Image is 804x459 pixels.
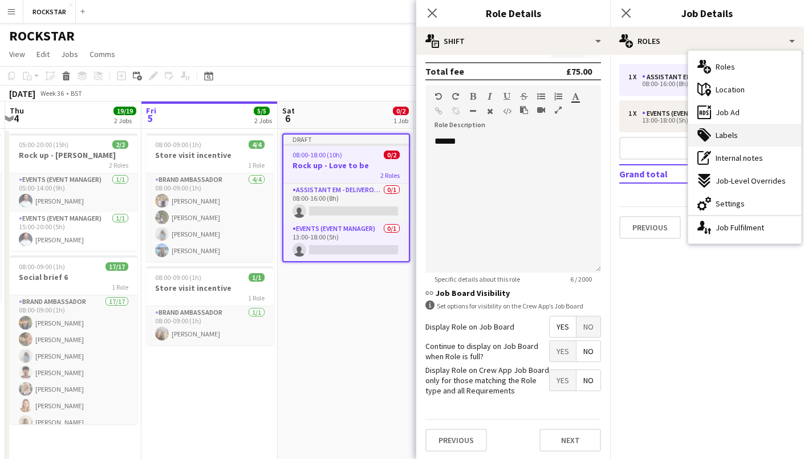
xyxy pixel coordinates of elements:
div: Total fee [425,66,464,77]
span: 2 Roles [380,171,400,180]
div: 1 x [628,109,642,117]
label: Continue to display on Job Board when Role is full? [425,341,549,361]
div: 13:00-18:00 (5h) [628,117,774,123]
span: No [576,316,600,337]
span: No [576,370,600,391]
button: Paste as plain text [520,105,528,115]
button: Text Color [571,92,579,101]
h3: Job Board Visibility [425,288,601,298]
span: 17/17 [105,262,128,271]
app-card-role: Events (Event Manager)1/105:00-14:00 (9h)[PERSON_NAME] [10,173,137,212]
div: Shift [416,27,610,55]
div: Assistant EM - Deliveroo FR [642,73,743,81]
app-job-card: 05:00-20:00 (15h)2/2Rock up - [PERSON_NAME]2 RolesEvents (Event Manager)1/105:00-14:00 (9h)[PERSO... [10,133,137,251]
span: 5 [144,112,156,125]
span: Settings [716,198,745,209]
span: No [576,341,600,361]
span: 1/1 [249,273,265,282]
span: 08:00-18:00 (10h) [293,151,342,159]
a: View [5,47,30,62]
div: 2 Jobs [114,116,136,125]
button: Previous [619,216,681,239]
div: Draft [283,135,409,144]
button: Horizontal Line [469,107,477,116]
app-card-role: Events (Event Manager)1/115:00-20:00 (5h)[PERSON_NAME] [10,212,137,251]
button: Add role [619,137,795,160]
h3: Job Details [610,6,804,21]
span: 08:00-09:00 (1h) [19,262,65,271]
span: 4 [8,112,24,125]
button: Next [539,429,601,452]
div: BST [71,89,82,98]
span: 1 Role [112,283,128,291]
span: Internal notes [716,153,763,163]
span: Fri [146,105,156,116]
h3: Store visit incentive [146,150,274,160]
app-card-role: Assistant EM - Deliveroo FR0/108:00-16:00 (8h) [283,184,409,222]
span: Yes [550,316,576,337]
h3: Social brief 6 [10,272,137,282]
h3: Store visit incentive [146,283,274,293]
h3: Rock up - [PERSON_NAME] [10,150,137,160]
div: 2 Jobs [254,116,272,125]
button: Italic [486,92,494,101]
span: 6 [281,112,295,125]
app-job-card: 08:00-09:00 (1h)1/1Store visit incentive1 RoleBrand Ambassador1/108:00-09:00 (1h)[PERSON_NAME] [146,266,274,345]
button: Fullscreen [554,105,562,115]
button: Insert video [537,105,545,115]
span: Job-Level Overrides [716,176,786,186]
div: 1 x [628,73,642,81]
a: Comms [85,47,120,62]
button: Ordered List [554,92,562,101]
div: 08:00-09:00 (1h)17/17Social brief 61 RoleBrand Ambassador17/1708:00-09:00 (1h)[PERSON_NAME][PERSO... [10,255,137,424]
button: Strikethrough [520,92,528,101]
button: Undo [435,92,442,101]
span: Comms [90,49,115,59]
span: Yes [550,341,576,361]
span: 0/2 [393,107,409,115]
span: Edit [36,49,50,59]
app-card-role: Brand Ambassador1/108:00-09:00 (1h)[PERSON_NAME] [146,306,274,345]
span: 19/19 [113,107,136,115]
button: Unordered List [537,92,545,101]
div: 1 Job [393,116,408,125]
span: Sat [282,105,295,116]
span: 6 / 2000 [561,275,601,283]
button: Previous [425,429,487,452]
a: Edit [32,47,54,62]
span: 1 Role [248,161,265,169]
span: 4/4 [249,140,265,149]
span: Week 36 [38,89,66,98]
span: View [9,49,25,59]
span: Job Ad [716,107,740,117]
span: Thu [10,105,24,116]
button: Clear Formatting [486,107,494,116]
button: Bold [469,92,477,101]
td: Grand total [619,165,727,183]
h3: Rock up - Love to be [283,160,409,170]
app-card-role: Brand Ambassador4/408:00-09:00 (1h)[PERSON_NAME][PERSON_NAME][PERSON_NAME][PERSON_NAME] [146,173,274,262]
span: 08:00-09:00 (1h) [155,273,201,282]
span: Labels [716,130,738,140]
span: Jobs [61,49,78,59]
h3: Role Details [416,6,610,21]
a: Jobs [56,47,83,62]
span: Yes [550,370,576,391]
button: ROCKSTAR [23,1,76,23]
button: Underline [503,92,511,101]
div: £75.00 [566,66,592,77]
span: Location [716,84,745,95]
span: 2/2 [112,140,128,149]
app-job-card: 08:00-09:00 (1h)4/4Store visit incentive1 RoleBrand Ambassador4/408:00-09:00 (1h)[PERSON_NAME][PE... [146,133,274,262]
span: 5/5 [254,107,270,115]
span: 05:00-20:00 (15h) [19,140,68,149]
span: Roles [716,62,735,72]
label: Display Role on Crew App Job Board only for those matching the Role type and all Requirements [425,365,549,396]
span: 08:00-09:00 (1h) [155,140,201,149]
span: Specific details about this role [425,275,529,283]
span: 0/2 [384,151,400,159]
span: 2 Roles [109,161,128,169]
button: Redo [452,92,460,101]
